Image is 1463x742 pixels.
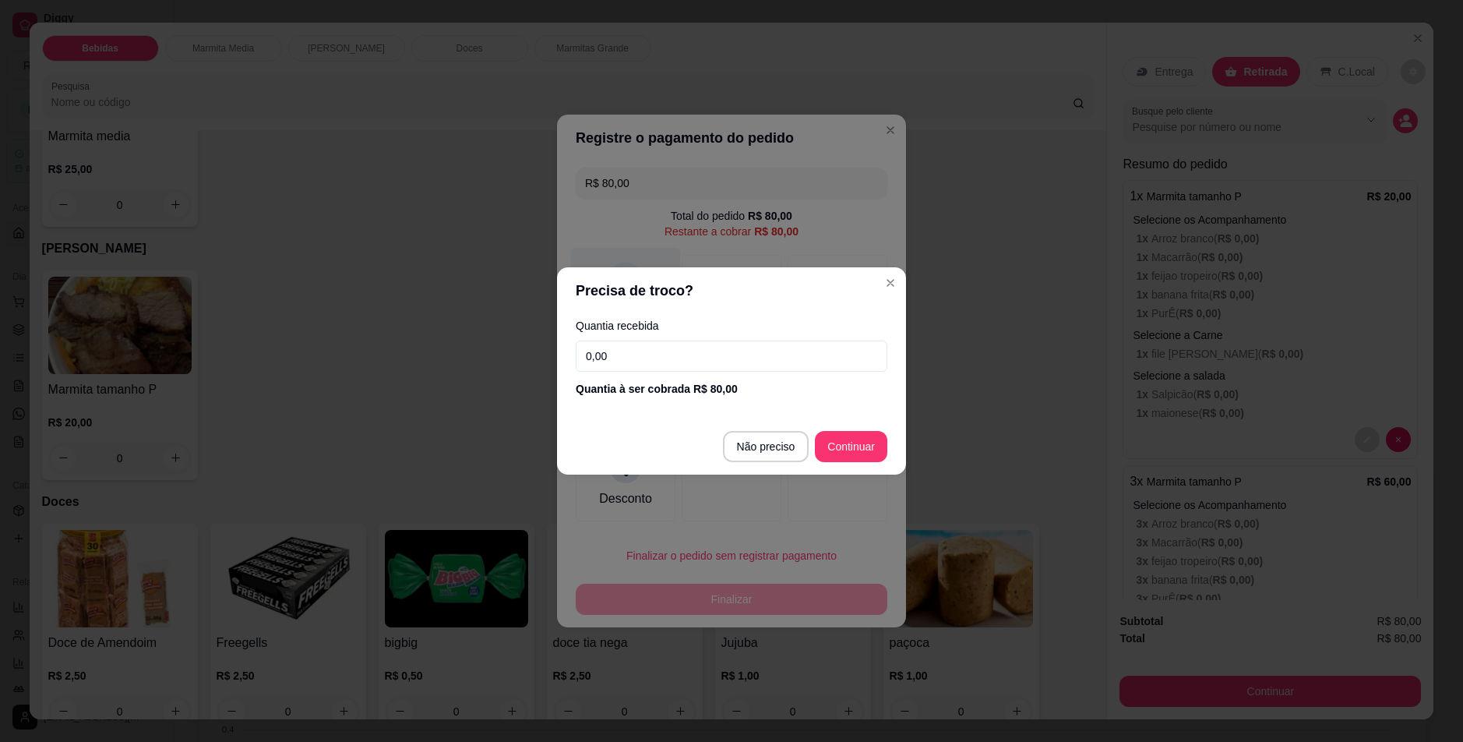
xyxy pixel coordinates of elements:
[815,431,887,462] button: Continuar
[878,270,903,295] button: Close
[576,381,887,397] div: Quantia à ser cobrada R$ 80,00
[576,320,887,331] label: Quantia recebida
[557,267,906,314] header: Precisa de troco?
[723,431,809,462] button: Não preciso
